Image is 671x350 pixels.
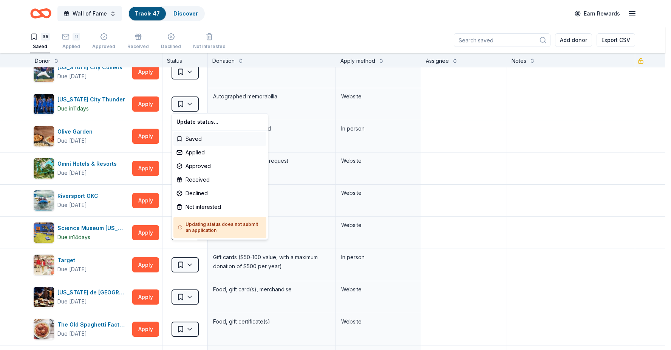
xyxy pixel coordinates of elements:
[173,159,266,173] div: Approved
[173,146,266,159] div: Applied
[178,221,262,233] h5: Updating status does not submit an application
[173,200,266,214] div: Not interested
[173,173,266,187] div: Received
[173,132,266,146] div: Saved
[173,115,266,129] div: Update status...
[173,187,266,200] div: Declined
